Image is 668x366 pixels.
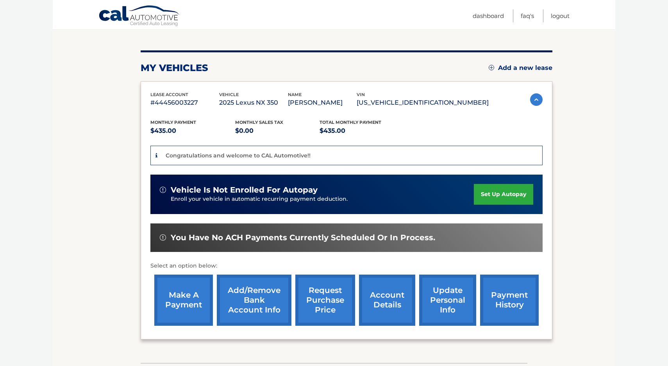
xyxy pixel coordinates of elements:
[141,62,208,74] h2: my vehicles
[150,92,188,97] span: lease account
[150,120,196,125] span: Monthly Payment
[359,275,415,326] a: account details
[489,65,494,70] img: add.svg
[160,187,166,193] img: alert-white.svg
[219,92,239,97] span: vehicle
[320,125,404,136] p: $435.00
[171,185,318,195] span: vehicle is not enrolled for autopay
[288,97,357,108] p: [PERSON_NAME]
[166,152,311,159] p: Congratulations and welcome to CAL Automotive!!
[217,275,291,326] a: Add/Remove bank account info
[480,275,539,326] a: payment history
[154,275,213,326] a: make a payment
[474,184,533,205] a: set up autopay
[235,120,283,125] span: Monthly sales Tax
[288,92,302,97] span: name
[150,261,543,271] p: Select an option below:
[295,275,355,326] a: request purchase price
[171,195,474,204] p: Enroll your vehicle in automatic recurring payment deduction.
[357,97,489,108] p: [US_VEHICLE_IDENTIFICATION_NUMBER]
[489,64,552,72] a: Add a new lease
[150,97,219,108] p: #44456003227
[160,234,166,241] img: alert-white.svg
[235,125,320,136] p: $0.00
[98,5,180,28] a: Cal Automotive
[357,92,365,97] span: vin
[521,9,534,22] a: FAQ's
[171,233,435,243] span: You have no ACH payments currently scheduled or in process.
[473,9,504,22] a: Dashboard
[320,120,381,125] span: Total Monthly Payment
[530,93,543,106] img: accordion-active.svg
[419,275,476,326] a: update personal info
[551,9,570,22] a: Logout
[219,97,288,108] p: 2025 Lexus NX 350
[150,125,235,136] p: $435.00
